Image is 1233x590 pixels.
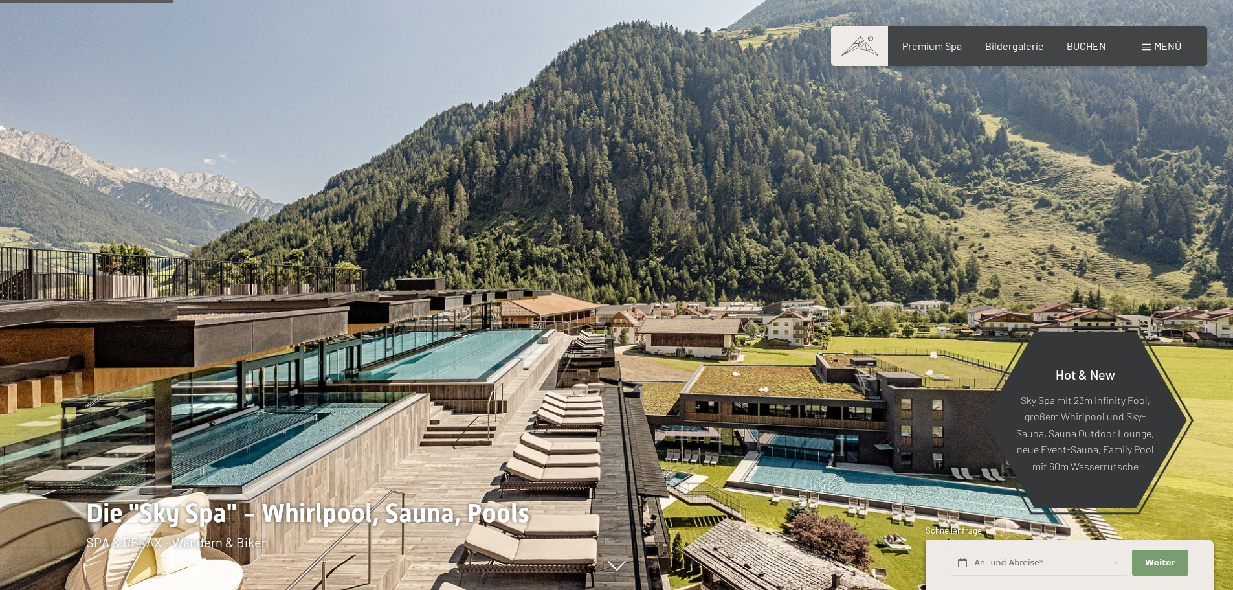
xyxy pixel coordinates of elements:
[1067,40,1106,52] a: BUCHEN
[1132,550,1188,576] button: Weiter
[1056,366,1115,381] span: Hot & New
[985,40,1044,52] a: Bildergalerie
[902,40,962,52] a: Premium Spa
[1015,391,1155,474] p: Sky Spa mit 23m Infinity Pool, großem Whirlpool und Sky-Sauna, Sauna Outdoor Lounge, neue Event-S...
[983,331,1188,509] a: Hot & New Sky Spa mit 23m Infinity Pool, großem Whirlpool und Sky-Sauna, Sauna Outdoor Lounge, ne...
[926,525,982,536] span: Schnellanfrage
[1145,557,1175,569] span: Weiter
[1154,40,1181,52] span: Menü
